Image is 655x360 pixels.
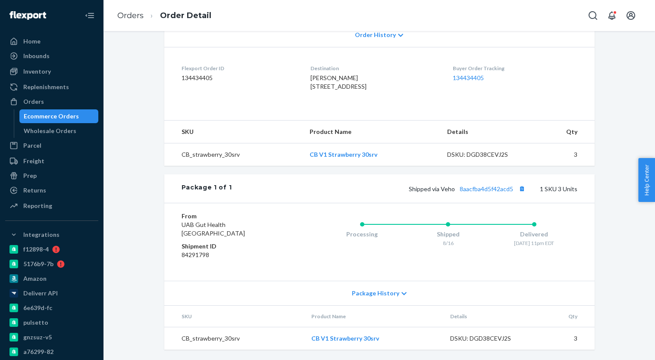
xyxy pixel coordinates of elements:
[303,121,440,143] th: Product Name
[460,185,513,192] a: 8aacfba4d5f42acd5
[232,183,577,194] div: 1 SKU 3 Units
[5,183,98,197] a: Returns
[19,124,99,138] a: Wholesale Orders
[24,127,76,135] div: Wholesale Orders
[164,121,303,143] th: SKU
[5,345,98,359] a: a76299-82
[23,230,60,239] div: Integrations
[117,11,144,20] a: Orders
[409,185,528,192] span: Shipped via Veho
[5,286,98,300] a: Deliverr API
[5,257,98,271] a: 5176b9-7b
[182,221,245,237] span: UAB Gut Health [GEOGRAPHIC_DATA]
[319,230,405,239] div: Processing
[5,154,98,168] a: Freight
[5,228,98,242] button: Integrations
[81,7,98,24] button: Close Navigation
[5,199,98,213] a: Reporting
[19,109,99,123] a: Ecommerce Orders
[5,330,98,344] a: gnzsuz-v5
[23,260,53,268] div: 5176b9-7b
[535,121,594,143] th: Qty
[23,83,69,91] div: Replenishments
[23,67,51,76] div: Inventory
[5,34,98,48] a: Home
[5,49,98,63] a: Inbounds
[5,169,98,183] a: Prep
[23,37,41,46] div: Home
[23,348,53,356] div: a76299-82
[23,52,50,60] div: Inbounds
[443,306,538,327] th: Details
[23,202,52,210] div: Reporting
[584,7,602,24] button: Open Search Box
[447,150,528,159] div: DSKU: DGD38CEVJ2S
[182,212,285,220] dt: From
[5,80,98,94] a: Replenishments
[5,242,98,256] a: f12898-4
[310,74,367,90] span: [PERSON_NAME] [STREET_ADDRESS]
[5,272,98,286] a: Amazon
[405,239,491,247] div: 8/16
[311,335,379,342] a: CB V1 Strawberry 30srv
[160,11,211,20] a: Order Detail
[5,95,98,109] a: Orders
[110,3,218,28] ol: breadcrumbs
[23,304,52,312] div: 6e639d-fc
[538,306,594,327] th: Qty
[23,171,37,180] div: Prep
[5,139,98,152] a: Parcel
[23,97,44,106] div: Orders
[23,289,58,298] div: Deliverr API
[304,306,443,327] th: Product Name
[182,74,297,82] dd: 134434405
[23,245,49,254] div: f12898-4
[164,143,303,166] td: CB_strawberry_30srv
[24,112,79,121] div: Ecommerce Orders
[405,230,491,239] div: Shipped
[453,65,577,72] dt: Buyer Order Tracking
[450,334,531,343] div: DSKU: DGD38CEVJ2S
[164,306,304,327] th: SKU
[622,7,639,24] button: Open account menu
[164,327,304,350] td: CB_strawberry_30srv
[538,327,594,350] td: 3
[535,143,594,166] td: 3
[182,183,232,194] div: Package 1 of 1
[5,65,98,78] a: Inventory
[23,333,52,341] div: gnzsuz-v5
[23,157,44,165] div: Freight
[23,274,47,283] div: Amazon
[23,186,46,195] div: Returns
[23,141,41,150] div: Parcel
[638,158,655,202] button: Help Center
[182,242,285,251] dt: Shipment ID
[355,31,396,39] span: Order History
[517,183,528,194] button: Copy tracking number
[491,230,577,239] div: Delivered
[182,251,285,259] dd: 84291798
[352,289,399,298] span: Package History
[453,74,484,81] a: 134434405
[5,316,98,329] a: pulsetto
[310,151,377,158] a: CB V1 Strawberry 30srv
[603,7,621,24] button: Open notifications
[5,301,98,315] a: 6e639d-fc
[310,65,439,72] dt: Destination
[9,11,46,20] img: Flexport logo
[182,65,297,72] dt: Flexport Order ID
[491,239,577,247] div: [DATE] 11pm EDT
[440,121,535,143] th: Details
[23,318,48,327] div: pulsetto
